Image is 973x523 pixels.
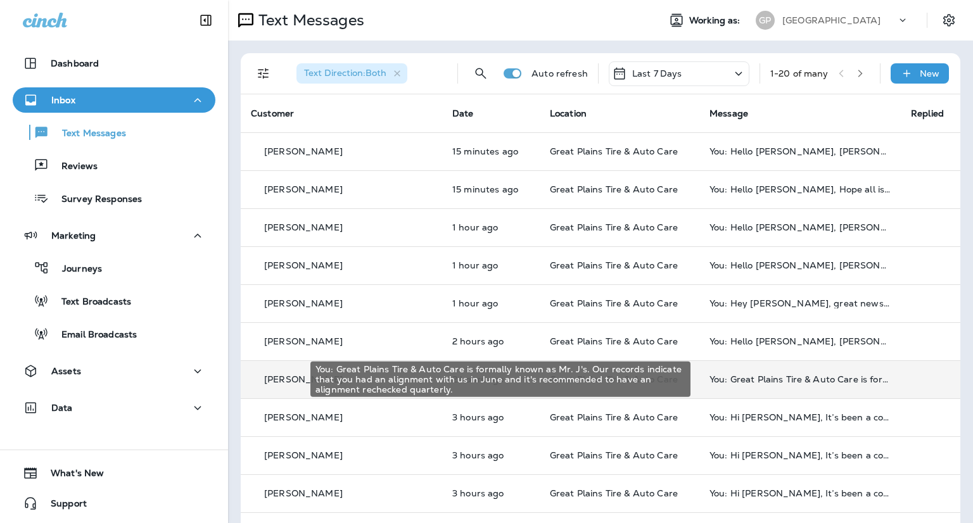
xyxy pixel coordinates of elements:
[452,450,530,460] p: Oct 14, 2025 10:19 AM
[51,58,99,68] p: Dashboard
[264,298,343,308] p: [PERSON_NAME]
[452,336,530,346] p: Oct 14, 2025 11:30 AM
[264,488,343,498] p: [PERSON_NAME]
[550,412,678,423] span: Great Plains Tire & Auto Care
[49,329,137,341] p: Email Broadcasts
[13,223,215,248] button: Marketing
[251,108,294,119] span: Customer
[756,11,775,30] div: GP
[51,403,73,413] p: Data
[689,15,743,26] span: Working as:
[452,222,530,232] p: Oct 14, 2025 12:30 PM
[264,374,343,384] p: [PERSON_NAME]
[304,67,386,79] span: Text Direction : Both
[13,460,215,486] button: What's New
[49,128,126,140] p: Text Messages
[550,488,678,499] span: Great Plains Tire & Auto Care
[709,412,891,422] div: You: Hi Mike, It’s been a couple of months since we serviced your 2023 Kia Sorento at Great Plain...
[782,15,881,25] p: [GEOGRAPHIC_DATA]
[452,146,530,156] p: Oct 14, 2025 01:30 PM
[49,161,98,173] p: Reviews
[310,362,690,397] div: You: Great Plains Tire & Auto Care is formally known as Mr. J's. Our records indicate that you ha...
[709,450,891,460] div: You: Hi Josh, It’s been a couple of months since we serviced your 2008 Dodge Avenger at Great Pla...
[13,287,215,314] button: Text Broadcasts
[452,108,474,119] span: Date
[51,230,96,241] p: Marketing
[49,194,142,206] p: Survey Responses
[550,184,678,195] span: Great Plains Tire & Auto Care
[911,108,944,119] span: Replied
[452,260,530,270] p: Oct 14, 2025 12:30 PM
[550,146,678,157] span: Great Plains Tire & Auto Care
[13,395,215,420] button: Data
[468,61,493,86] button: Search Messages
[49,263,102,275] p: Journeys
[709,108,748,119] span: Message
[709,336,891,346] div: You: Hello Jacob, Hope all is well! This is Justin from Great Plains Tire & Auto Care. I wanted t...
[550,336,678,347] span: Great Plains Tire & Auto Care
[452,488,530,498] p: Oct 14, 2025 10:19 AM
[550,298,678,309] span: Great Plains Tire & Auto Care
[264,146,343,156] p: [PERSON_NAME]
[452,298,530,308] p: Oct 14, 2025 12:23 PM
[632,68,682,79] p: Last 7 Days
[251,61,276,86] button: Filters
[264,336,343,346] p: [PERSON_NAME]
[13,119,215,146] button: Text Messages
[13,358,215,384] button: Assets
[51,366,81,376] p: Assets
[938,9,960,32] button: Settings
[709,488,891,498] div: You: Hi Helen, It’s been a couple of months since we serviced your 2014 Nissan Murano at Great Pl...
[709,260,891,270] div: You: Hello Jacob, Hope all is well! This is Justin from Great Plains Tire & Auto Care. I wanted t...
[550,450,678,461] span: Great Plains Tire & Auto Care
[452,184,530,194] p: Oct 14, 2025 01:30 PM
[709,184,891,194] div: You: Hello Yolanda, Hope all is well! This is Justin from Great Plains Tire & Auto Care. I wanted...
[264,184,343,194] p: [PERSON_NAME]
[264,450,343,460] p: [PERSON_NAME]
[264,412,343,422] p: [PERSON_NAME]
[264,260,343,270] p: [PERSON_NAME]
[13,185,215,211] button: Survey Responses
[253,11,364,30] p: Text Messages
[709,298,891,308] div: You: Hey Wykena, great news—we're all done! Everything is fixed up, and your power washer is good...
[51,95,75,105] p: Inbox
[920,68,939,79] p: New
[13,87,215,113] button: Inbox
[13,491,215,516] button: Support
[188,8,224,33] button: Collapse Sidebar
[38,498,87,514] span: Support
[13,320,215,347] button: Email Broadcasts
[38,468,104,483] span: What's New
[13,152,215,179] button: Reviews
[49,296,131,308] p: Text Broadcasts
[709,146,891,156] div: You: Hello Michael, Hope all is well! This is Justin at Great Plains Tire & Auto Care, I wanted t...
[264,222,343,232] p: [PERSON_NAME]
[452,412,530,422] p: Oct 14, 2025 10:19 AM
[770,68,829,79] div: 1 - 20 of many
[13,255,215,281] button: Journeys
[550,260,678,271] span: Great Plains Tire & Auto Care
[296,63,407,84] div: Text Direction:Both
[709,374,891,384] div: You: Great Plains Tire & Auto Care is formally known as Mr. J's. Our records indicate that you ha...
[531,68,588,79] p: Auto refresh
[709,222,891,232] div: You: Hello Brian, Hope all is well! This is Justin from Great Plains Tire & Auto Care. I wanted t...
[550,222,678,233] span: Great Plains Tire & Auto Care
[13,51,215,76] button: Dashboard
[550,108,587,119] span: Location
